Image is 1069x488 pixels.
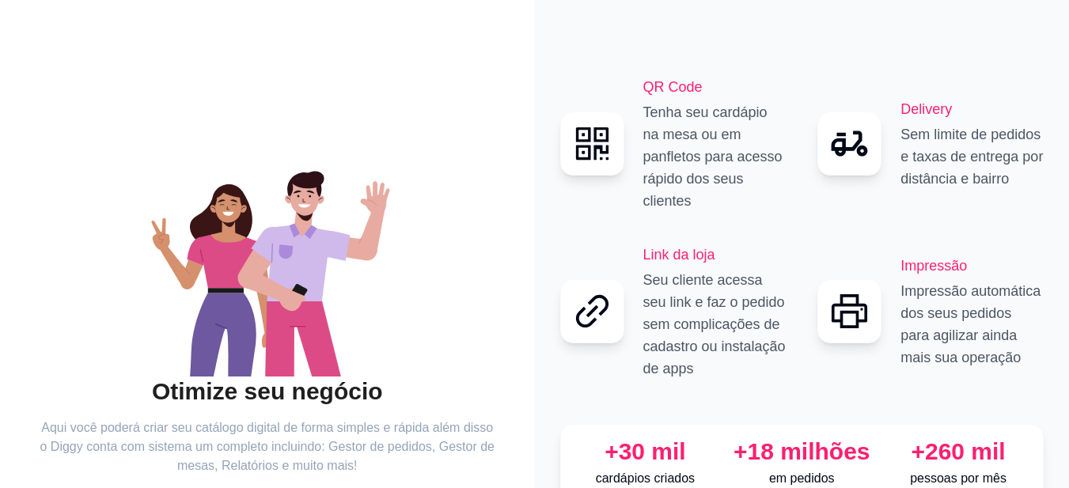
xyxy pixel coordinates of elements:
p: pessoas por mês [886,469,1030,488]
h2: Delivery [900,98,1044,120]
p: Sem limite de pedidos e taxas de entrega por distância e bairro [900,123,1044,190]
p: Seu cliente acessa seu link e faz o pedido sem complicações de cadastro ou instalação de apps [643,269,787,380]
div: +260 mil [886,437,1030,466]
div: +18 milhões [730,437,874,466]
h2: QR Code [643,76,787,98]
img: logo [32,32,95,95]
div: animation [40,139,495,376]
p: Tenha seu cardápio na mesa ou em panfletos para acesso rápido dos seus clientes [643,101,787,212]
h2: Link da loja [643,244,787,266]
p: cardápios criados [574,469,718,488]
h2: Impressão [900,255,1044,277]
article: Aqui você poderá criar seu catálogo digital de forma simples e rápida além disso o Diggy conta co... [40,418,495,475]
h2: Otimize seu negócio [40,376,495,407]
p: Impressão automática dos seus pedidos para agilizar ainda mais sua operação [900,280,1044,369]
p: em pedidos [730,469,874,488]
div: +30 mil [574,437,718,466]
